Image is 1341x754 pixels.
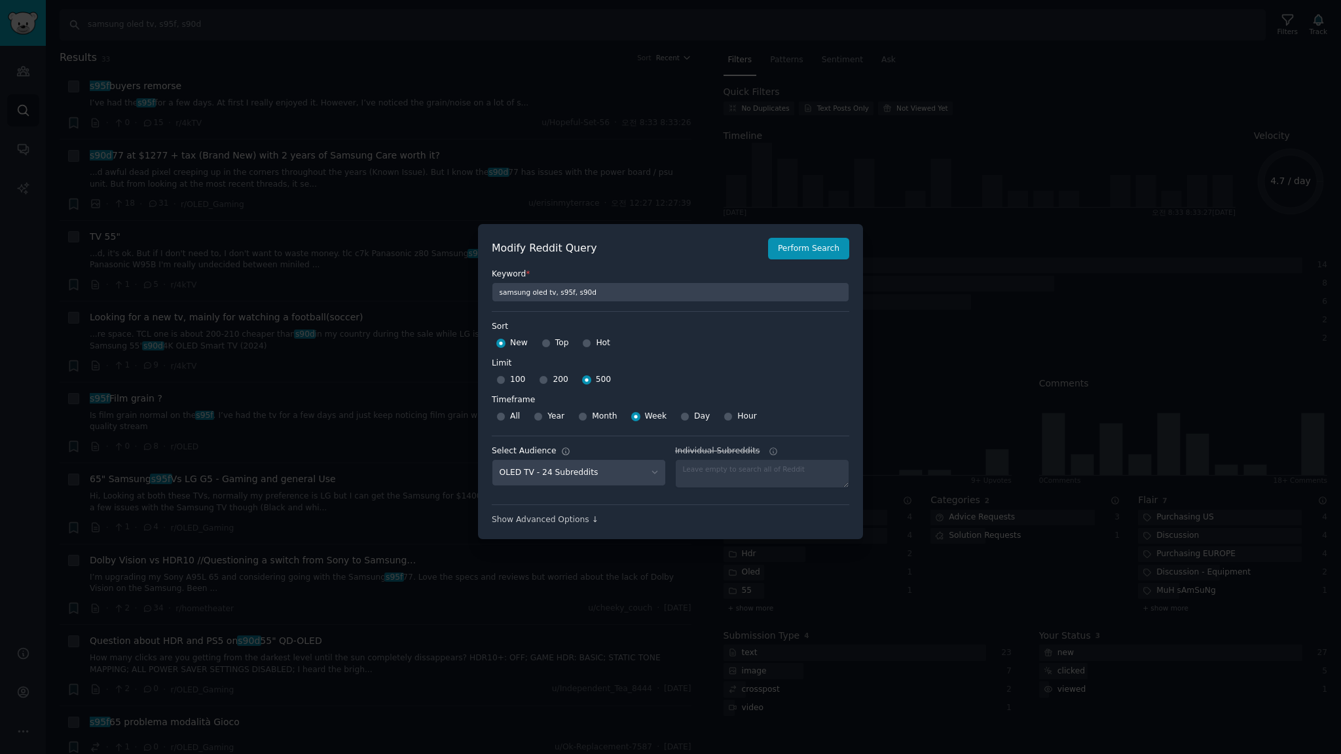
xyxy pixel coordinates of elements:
[492,390,849,406] label: Timeframe
[510,411,520,423] span: All
[768,238,849,260] button: Perform Search
[492,358,511,369] div: Limit
[737,411,757,423] span: Hour
[492,514,849,526] div: Show Advanced Options ↓
[492,282,849,302] input: Keyword to search on Reddit
[592,411,617,423] span: Month
[596,374,611,386] span: 500
[675,445,849,457] label: Individual Subreddits
[510,374,525,386] span: 100
[553,374,568,386] span: 200
[645,411,667,423] span: Week
[492,240,761,257] h2: Modify Reddit Query
[555,337,569,349] span: Top
[694,411,710,423] span: Day
[596,337,610,349] span: Hot
[510,337,528,349] span: New
[547,411,564,423] span: Year
[492,445,557,457] div: Select Audience
[492,269,849,280] label: Keyword
[492,321,849,333] label: Sort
